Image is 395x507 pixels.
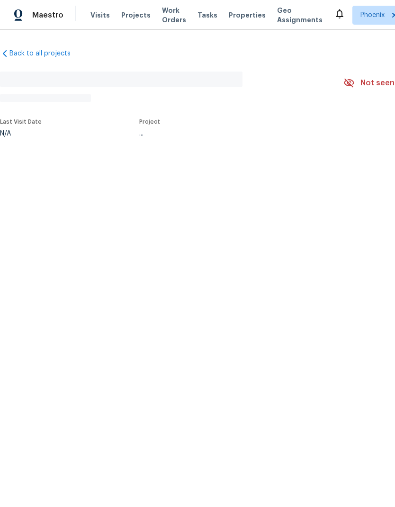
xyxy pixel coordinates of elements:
span: Tasks [197,12,217,18]
div: ... [139,130,321,137]
span: Project [139,119,160,125]
span: Projects [121,10,151,20]
span: Phoenix [360,10,385,20]
span: Maestro [32,10,63,20]
span: Geo Assignments [277,6,323,25]
span: Properties [229,10,266,20]
span: Visits [90,10,110,20]
span: Work Orders [162,6,186,25]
